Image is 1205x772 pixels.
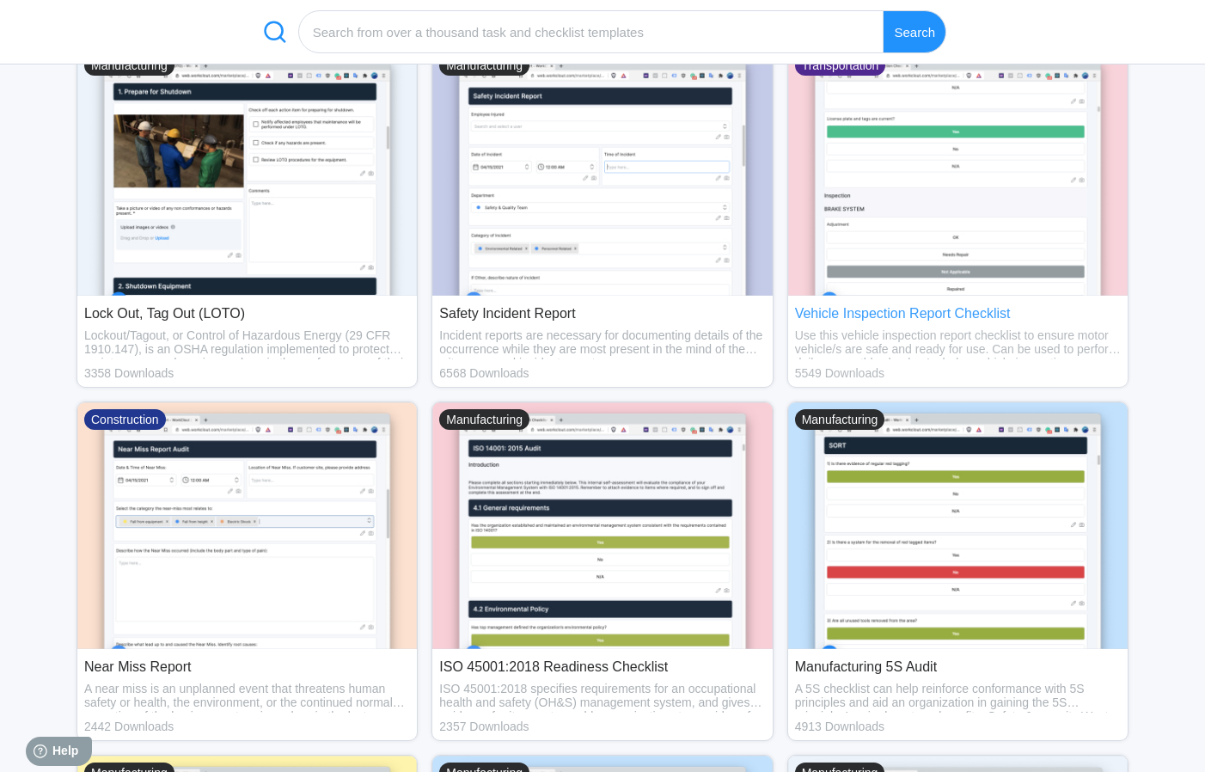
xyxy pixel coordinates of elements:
[787,401,1129,742] a: Manufacturing 5S AuditA 5S checklist can help reinforce conformance with 5S principles and aid an...
[77,48,417,296] img: thumbnail_lockouttagout.jpg
[84,720,410,733] div: 2442 Downloads
[77,402,417,650] img: thumbnail_nearmiss.jpg
[84,306,410,322] div: Lock Out, Tag Out (LOTO)
[884,10,946,53] div: Search
[795,409,885,430] div: Manufacturing
[788,48,1128,296] img: thumbnail_heavyvehicle.jpg
[788,402,1128,650] img: thumbnail_5saudit.jpg
[432,402,772,650] img: thumbnail_ISO45001readiness.jpg
[431,401,773,742] a: ISO 45001:2018 Readiness ChecklistISO 45001:2018 specifies requirements for an occupational healt...
[795,720,1121,733] div: 4913 Downloads
[439,328,765,359] div: Incident reports are necessary for documenting details of the occurrence while they are most pres...
[795,328,1121,359] div: Use this vehicle inspection report checklist to ensure motor vehicle/s are safe and ready for use...
[787,47,1129,388] a: Vehicle Inspection Report ChecklistUse this vehicle inspection report checklist to ensure motor v...
[795,366,1121,380] div: 5549 Downloads
[84,366,410,380] div: 3358 Downloads
[84,659,410,675] div: Near Miss Report
[76,47,418,388] a: Lock Out, Tag Out (LOTO)Lockout/Tagout, or Control of Hazardous Energy (29 CFR 1910.147), is an O...
[84,682,410,713] div: A near miss is an unplanned event that threatens human safety or health, the environment, or the ...
[439,55,529,76] div: Manufacturing
[439,409,529,430] div: Manufacturing
[439,306,765,322] div: Safety Incident Report
[84,409,166,430] div: Construction
[84,328,410,359] div: Lockout/Tagout, or Control of Hazardous Energy (29 CFR 1910.147), is an OSHA regulation implement...
[439,682,765,713] div: ISO 45001:2018 specifies requirements for an occupational health and safety (OH&S) management sys...
[76,401,418,742] a: Near Miss ReportA near miss is an unplanned event that threatens human safety or health, the envi...
[795,306,1121,322] div: Vehicle Inspection Report Checklist
[439,366,765,380] div: 6568 Downloads
[795,55,886,76] div: Transportation
[795,659,1121,675] div: Manufacturing 5S Audit
[298,10,884,53] input: Search from over a thousand task and checklist templates
[795,682,1121,713] div: A 5S checklist can help reinforce conformance with 5S principles and aid an organization in gaini...
[439,659,765,675] div: ISO 45001:2018 Readiness Checklist
[431,47,773,388] a: Safety Incident ReportIncident reports are necessary for documenting details of the occurrence wh...
[84,55,174,76] div: Manufacturing
[439,720,765,733] div: 2357 Downloads
[432,48,772,296] img: thumbnail_safetyincident.jpg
